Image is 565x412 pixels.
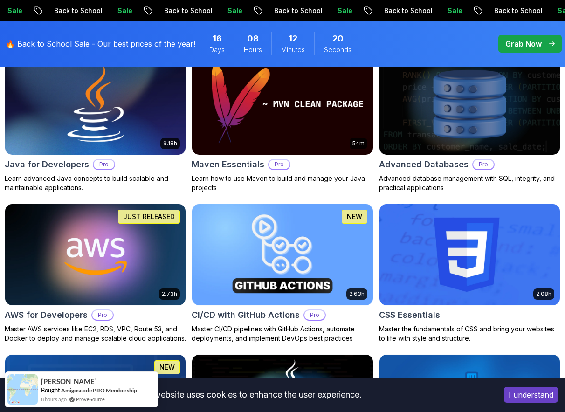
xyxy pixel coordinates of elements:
[324,45,351,55] span: Seconds
[347,212,362,221] p: NEW
[76,395,105,403] a: ProveSource
[504,387,558,403] button: Accept cookies
[352,140,365,147] p: 54m
[505,38,542,49] p: Grab Now
[94,160,114,169] p: Pro
[5,174,186,192] p: Learn advanced Java concepts to build scalable and maintainable applications.
[536,290,551,298] p: 2.08h
[192,54,372,155] img: Maven Essentials card
[5,204,186,343] a: AWS for Developers card2.73hJUST RELEASEDAWS for DevelopersProMaster AWS services like EC2, RDS, ...
[5,204,186,305] img: AWS for Developers card
[5,324,186,343] p: Master AWS services like EC2, RDS, VPC, Route 53, and Docker to deploy and manage scalable cloud ...
[5,309,88,322] h2: AWS for Developers
[5,158,89,171] h2: Java for Developers
[244,45,262,55] span: Hours
[192,324,373,343] p: Master CI/CD pipelines with GitHub Actions, automate deployments, and implement DevOps best pract...
[5,53,186,192] a: Java for Developers card9.18hJava for DevelopersProLearn advanced Java concepts to build scalable...
[162,290,177,298] p: 2.73h
[269,160,289,169] p: Pro
[192,158,264,171] h2: Maven Essentials
[213,32,222,45] span: 16 Days
[379,174,560,192] p: Advanced database management with SQL, integrity, and practical applications
[332,32,344,45] span: 20 Seconds
[192,309,300,322] h2: CI/CD with GitHub Actions
[192,204,372,305] img: CI/CD with GitHub Actions card
[6,38,195,49] p: 🔥 Back to School Sale - Our best prices of the year!
[320,6,350,15] p: Sale
[477,6,540,15] p: Back to School
[304,310,325,320] p: Pro
[379,158,469,171] h2: Advanced Databases
[41,395,67,403] span: 8 hours ago
[349,290,365,298] p: 2.63h
[209,45,225,55] span: Days
[37,6,100,15] p: Back to School
[379,204,560,343] a: CSS Essentials card2.08hCSS EssentialsMaster the fundamentals of CSS and bring your websites to l...
[379,309,440,322] h2: CSS Essentials
[61,387,137,394] a: Amigoscode PRO Membership
[473,160,494,169] p: Pro
[289,32,297,45] span: 12 Minutes
[430,6,460,15] p: Sale
[0,51,190,158] img: Java for Developers card
[210,6,240,15] p: Sale
[192,53,373,192] a: Maven Essentials card54mMaven EssentialsProLearn how to use Maven to build and manage your Java p...
[41,386,60,394] span: Bought
[247,32,259,45] span: 8 Hours
[379,53,560,192] a: Advanced Databases cardAdvanced DatabasesProAdvanced database management with SQL, integrity, and...
[159,363,175,372] p: NEW
[379,54,560,155] img: Advanced Databases card
[100,6,130,15] p: Sale
[41,378,97,385] span: [PERSON_NAME]
[163,140,177,147] p: 9.18h
[257,6,320,15] p: Back to School
[379,324,560,343] p: Master the fundamentals of CSS and bring your websites to life with style and structure.
[7,374,38,405] img: provesource social proof notification image
[147,6,210,15] p: Back to School
[192,204,373,343] a: CI/CD with GitHub Actions card2.63hNEWCI/CD with GitHub ActionsProMaster CI/CD pipelines with Git...
[367,6,430,15] p: Back to School
[92,310,113,320] p: Pro
[379,204,560,305] img: CSS Essentials card
[281,45,305,55] span: Minutes
[7,385,490,405] div: This website uses cookies to enhance the user experience.
[123,212,175,221] p: JUST RELEASED
[192,174,373,192] p: Learn how to use Maven to build and manage your Java projects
